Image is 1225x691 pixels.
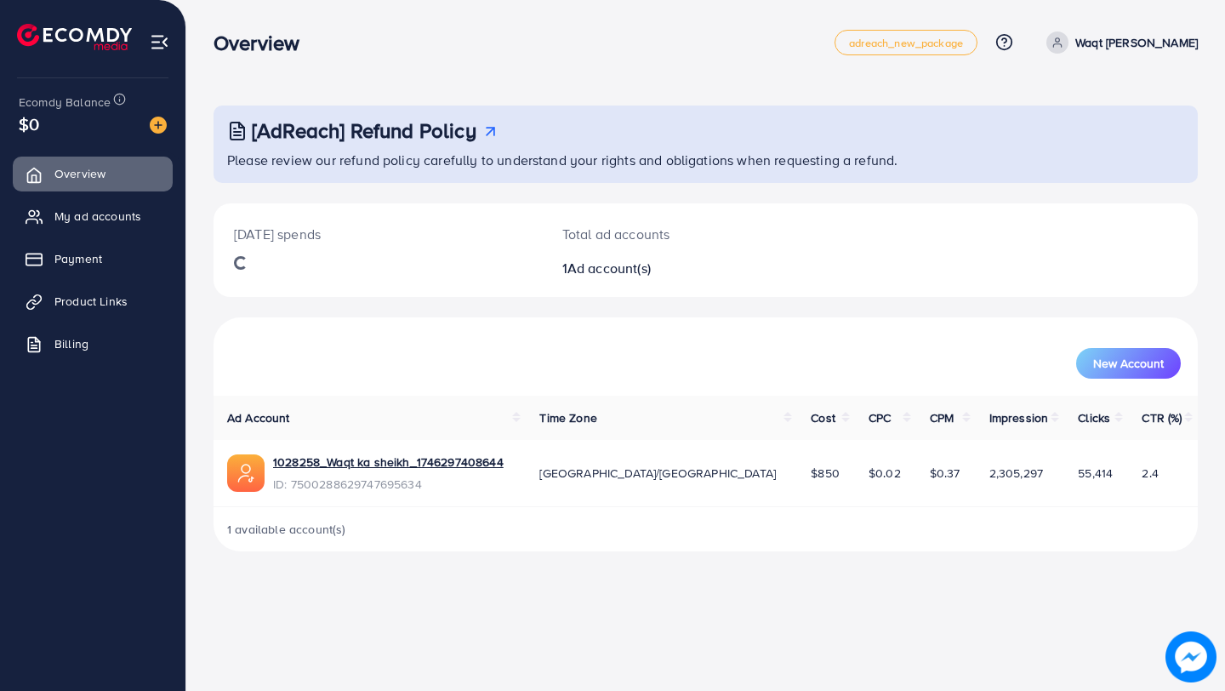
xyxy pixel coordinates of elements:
[54,250,102,267] span: Payment
[930,465,960,482] span: $0.37
[227,521,346,538] span: 1 available account(s)
[54,293,128,310] span: Product Links
[567,259,651,277] span: Ad account(s)
[1078,409,1110,426] span: Clicks
[989,465,1043,482] span: 2,305,297
[227,409,290,426] span: Ad Account
[13,199,173,233] a: My ad accounts
[849,37,963,49] span: adreach_new_package
[1076,348,1181,379] button: New Account
[19,111,39,136] span: $0
[227,454,265,492] img: ic-ads-acc.e4c84228.svg
[811,465,840,482] span: $850
[150,32,169,52] img: menu
[869,465,901,482] span: $0.02
[252,118,476,143] h3: [AdReach] Refund Policy
[234,224,521,244] p: [DATE] spends
[54,208,141,225] span: My ad accounts
[17,24,132,50] img: logo
[1075,32,1198,53] p: Waqt [PERSON_NAME]
[13,242,173,276] a: Payment
[1142,465,1158,482] span: 2.4
[54,165,105,182] span: Overview
[930,409,954,426] span: CPM
[13,157,173,191] a: Overview
[214,31,313,55] h3: Overview
[869,409,891,426] span: CPC
[1078,465,1113,482] span: 55,414
[1165,631,1216,682] img: image
[13,284,173,318] a: Product Links
[19,94,111,111] span: Ecomdy Balance
[227,150,1188,170] p: Please review our refund policy carefully to understand your rights and obligations when requesti...
[13,327,173,361] a: Billing
[539,465,776,482] span: [GEOGRAPHIC_DATA]/[GEOGRAPHIC_DATA]
[811,409,835,426] span: Cost
[989,409,1049,426] span: Impression
[1040,31,1198,54] a: Waqt [PERSON_NAME]
[1142,409,1182,426] span: CTR (%)
[539,409,596,426] span: Time Zone
[562,260,767,277] h2: 1
[835,30,977,55] a: adreach_new_package
[273,454,504,471] a: 1028258_Waqt ka sheikh_1746297408644
[1093,357,1164,369] span: New Account
[562,224,767,244] p: Total ad accounts
[273,476,504,493] span: ID: 7500288629747695634
[150,117,167,134] img: image
[54,335,88,352] span: Billing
